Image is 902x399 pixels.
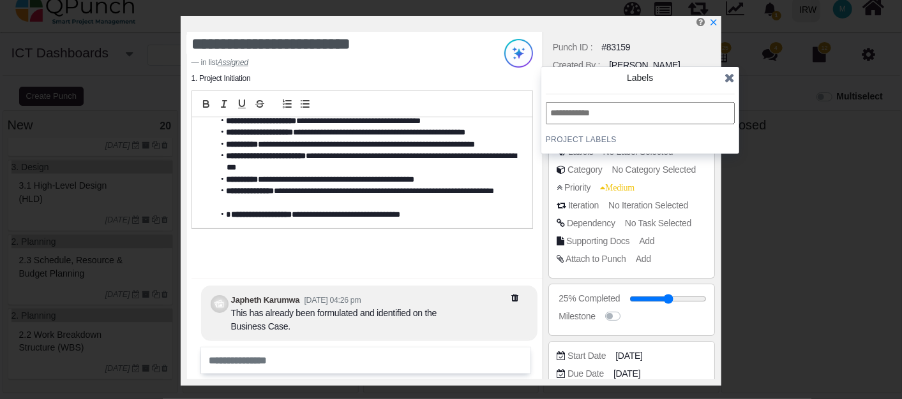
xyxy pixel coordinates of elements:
div: This has already been formulated and identified on the Business Case. [231,307,455,333]
span: Add [636,254,651,264]
svg: x [709,18,718,27]
div: [PERSON_NAME] [609,59,680,72]
div: #83159 [601,41,630,54]
img: Try writing with AI [504,39,533,68]
cite: Source Title [218,58,248,67]
span: No Label Selected [603,147,673,157]
li: 1. Project Initiation [192,73,251,84]
b: Japheth Karumwa [231,295,300,305]
div: Dependency [567,217,615,230]
h4: PROJECT Labels [546,134,735,145]
span: [DATE] [615,349,642,363]
span: Add [639,236,654,246]
div: 25% Completed [559,292,620,305]
a: x [709,17,718,27]
footer: in list [192,57,473,68]
span: Labels [627,73,653,83]
div: Supporting Docs [566,235,629,248]
span: No Category Selected [612,164,696,175]
small: [DATE] 04:26 pm [304,296,361,305]
div: Attach to Punch [566,252,626,266]
div: Category [568,163,603,177]
span: No Task Selected [625,218,691,228]
div: Due Date [568,367,604,381]
span: No Iteration Selected [608,200,688,210]
div: Start Date [568,349,606,363]
div: Milestone [559,310,595,323]
div: Priority [564,181,590,194]
span: Medium [600,183,635,192]
span: [DATE] [613,367,640,381]
u: Assigned [218,58,248,67]
div: Punch ID : [553,41,593,54]
div: Iteration [568,199,599,212]
div: Created By : [553,59,600,72]
i: Edit Punch [697,17,705,27]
